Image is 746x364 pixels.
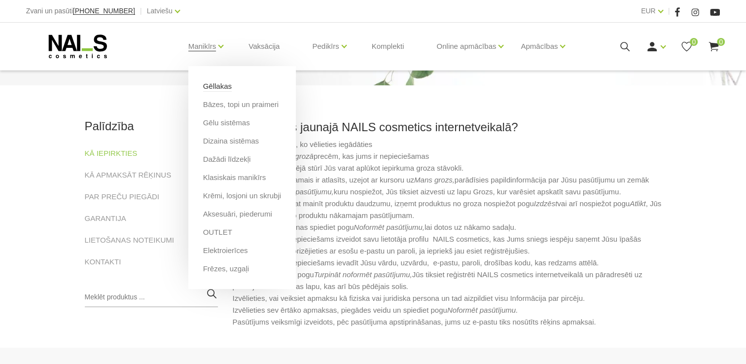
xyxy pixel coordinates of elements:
li: Spiediet pogu precēm, kas jums ir nepieciešamas [233,150,662,162]
a: Komplekti [364,23,412,70]
em: . [406,282,408,291]
a: KONTAKTI [85,256,121,268]
em: Izdzēst [534,199,558,208]
a: Vaksācija [241,23,287,70]
a: Latviešu [147,5,173,17]
li: Izvēlieties produktu, ko vēlieties iegādāties [233,139,662,150]
em: Turpināt n [314,270,347,279]
a: KĀ APMAKSĀT RĒĶINUS [85,169,172,181]
em: Atlikt [630,199,646,208]
a: PAR PREČU PIEGĀDI [85,191,159,203]
a: OUTLET [203,227,232,238]
em: Noformēt pasūtījumu, [263,187,333,196]
a: Frēzes, uzgaļi [203,263,249,274]
li: Šajā solī Jums ir nepieciešams izveidot savu lietotāja profilu NAILS cosmetics, kas Jums sniegs i... [233,233,662,257]
li: Pasūtījums veiksmīgi izveidots, pēc pasūtījuma apstiprināšanas, jums uz e-pastu tiks nosūtīts rēķ... [233,316,662,328]
h2: Palīdzība [85,120,218,133]
span: | [140,5,142,17]
a: LIETOŠANAS NOTEIKUMI [85,234,174,246]
a: Gēlu sistēmas [203,117,250,128]
span: | [668,5,670,17]
li: Kad viss nepieciešamais ir atlasīts, uzejot ar kursoru uz parādīsies papildinformācija par Jūsu p... [233,174,662,198]
a: Online apmācības [436,27,496,66]
li: Groza lapā Jūs varat mainīt produktu daudzumu, izņemt produktus no groza nospiežot pogu vai arī n... [233,198,662,221]
h3: Kā iepirkties jaunajā NAILS cosmetics internetveikalā? [233,120,662,135]
li: Ekrāna labajā augšējā stūrī Jūs varat aplūkot iepirkuma groza stāvokli. [233,162,662,174]
em: Noformēt pasūtījumu. [447,306,518,314]
a: EUR [641,5,656,17]
li: Lai reģistrētos, ir nepieciešams ievadīt Jūsu vārdu, uzvārdu, e-pastu, paroli, drošības kodu, kas... [233,257,662,269]
a: Klasiskais manikīrs [203,172,266,183]
div: Zvani un pasūti [26,5,135,17]
a: Pedikīrs [312,27,339,66]
a: 0 [680,40,693,53]
span: 0 [717,38,725,46]
input: Meklēt produktus ... [85,288,218,307]
a: GARANTIJA [85,213,126,224]
a: Apmācības [521,27,558,66]
em: Mans grozs, [414,176,455,184]
li: Izvēlieties sev ērtāko apmaksas, piegādes veidu un spiediet pogu [233,304,662,316]
li: Pēc izmaiņu veikšanas spiediet pogu lai dotos uz nākamo sadaļu. [233,221,662,233]
a: [PHONE_NUMBER] [73,7,135,15]
a: Dizaina sistēmas [203,136,259,146]
li: Izvēlieties, vai veiksiet apmaksu kā fiziska vai juridiska persona un tad aizpildiet visu Informā... [233,292,662,304]
a: Gēllakas [203,81,232,92]
a: Manikīrs [188,27,216,66]
em: oformēt pasūtījumu, [347,270,412,279]
em: Noformēt pasūtījumu, [354,223,424,231]
li: Pēc tam nospiediet pogu Jūs tiksiet reģistrēti NAILS cosmetics internetveikalā un pāradresēti uz ... [233,269,662,292]
a: Bāzes, topi un praimeri [203,99,279,110]
span: 0 [690,38,698,46]
a: 0 [708,40,720,53]
a: Dažādi līdzekļi [203,154,251,165]
a: Aksesuāri, piederumi [203,209,272,219]
a: Elektroierīces [203,245,248,256]
a: KĀ IEPIRKTIES [85,147,138,159]
a: Krēmi, losjoni un skrubji [203,190,281,201]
